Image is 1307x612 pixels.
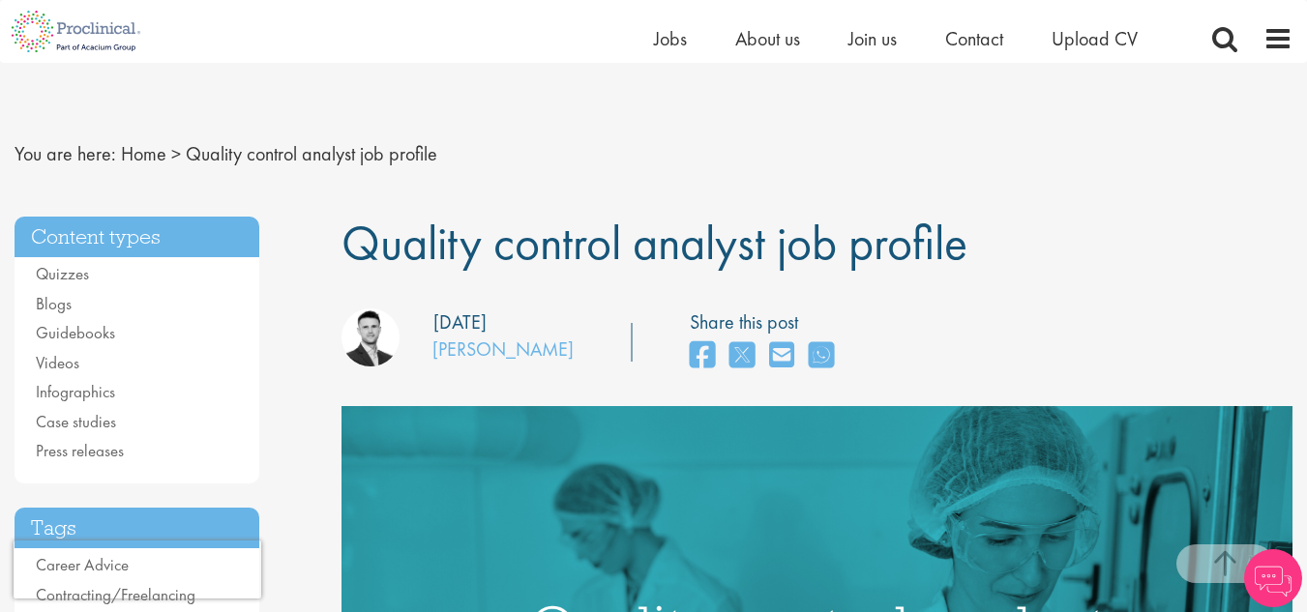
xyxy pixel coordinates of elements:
a: Contact [945,26,1003,51]
a: Case studies [36,411,116,432]
h3: Tags [15,508,259,549]
a: share on facebook [690,335,715,377]
a: Join us [848,26,897,51]
iframe: reCAPTCHA [14,540,261,598]
div: [DATE] [433,308,487,336]
a: [PERSON_NAME] [432,336,574,362]
h3: Content types [15,217,259,258]
a: share on twitter [729,335,755,377]
a: About us [735,26,800,51]
img: Joshua Godden [342,308,400,366]
a: share on whats app [809,335,834,377]
label: Share this post [690,308,844,336]
img: Chatbot [1244,549,1302,607]
span: > [171,141,181,166]
a: Quizzes [36,263,89,284]
a: Infographics [36,381,115,402]
a: Contracting/Freelancing [36,584,195,605]
a: Guidebooks [36,322,115,343]
a: Upload CV [1052,26,1138,51]
a: breadcrumb link [121,141,166,166]
a: Press releases [36,440,124,461]
span: Quality control analyst job profile [186,141,437,166]
span: Quality control analyst job profile [342,212,967,274]
a: Blogs [36,293,72,314]
a: share on email [769,335,794,377]
span: You are here: [15,141,116,166]
a: Videos [36,352,79,373]
a: Jobs [654,26,687,51]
